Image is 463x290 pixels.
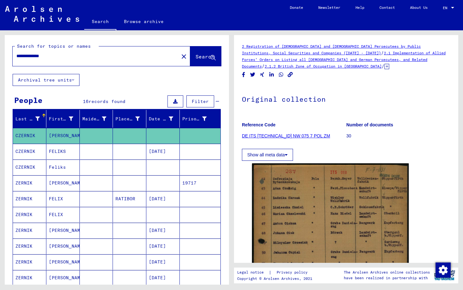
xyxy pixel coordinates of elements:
[13,191,46,207] mat-cell: ZERNIK
[149,116,173,122] div: Date of Birth
[46,191,80,207] mat-cell: FELIX
[17,43,91,49] mat-label: Search for topics or names
[15,116,40,122] div: Last Name
[242,44,421,55] a: 2 Registration of [DEMOGRAPHIC_DATA] and [DEMOGRAPHIC_DATA] Persecutees by Public Institutions, S...
[5,6,79,22] img: Arolsen_neg.svg
[113,191,146,207] mat-cell: RATIBOR
[443,5,447,10] mat-select-trigger: EN
[13,254,46,270] mat-cell: ZERNIK
[242,122,276,127] b: Reference Code
[46,270,80,286] mat-cell: [PERSON_NAME]
[186,95,214,107] button: Filter
[13,175,46,191] mat-cell: ZERNIK
[13,110,46,128] mat-header-cell: Last Name
[249,71,256,79] button: Share on Twitter
[115,116,140,122] div: Place of Birth
[13,270,46,286] mat-cell: ZERNIK
[190,46,221,66] button: Search
[13,128,46,143] mat-cell: CZERNIK
[146,191,180,207] mat-cell: [DATE]
[433,267,456,283] img: yv_logo.png
[49,116,73,122] div: First Name
[146,223,180,238] mat-cell: [DATE]
[237,269,269,276] a: Legal notice
[146,110,180,128] mat-header-cell: Date of Birth
[382,63,384,69] span: /
[262,63,265,69] span: /
[180,175,220,191] mat-cell: 19717
[46,223,80,238] mat-cell: [PERSON_NAME]
[268,71,275,79] button: Share on LinkedIn
[196,53,214,60] span: Search
[13,207,46,222] mat-cell: ZERNIK
[13,74,79,86] button: Archival tree units
[180,53,188,60] mat-icon: close
[436,263,451,278] img: Zustimmung ändern
[346,133,450,139] p: 30
[242,133,330,138] a: DE ITS [TECHNICAL_ID] NW 075 7 POL ZM
[14,94,43,106] div: People
[13,144,46,159] mat-cell: CZERNIK
[344,275,430,281] p: have been realized in partnership with
[13,223,46,238] mat-cell: ZERNIK
[15,114,48,124] div: Last Name
[146,270,180,286] mat-cell: [DATE]
[265,64,382,69] a: 2.1.2 British Zone of Occupation in [GEOGRAPHIC_DATA]
[13,239,46,254] mat-cell: ZERNIK
[272,269,315,276] a: Privacy policy
[82,116,107,122] div: Maiden Name
[435,262,450,277] div: Zustimmung ändern
[49,114,81,124] div: First Name
[46,239,80,254] mat-cell: [PERSON_NAME]
[146,239,180,254] mat-cell: [DATE]
[146,254,180,270] mat-cell: [DATE]
[146,144,180,159] mat-cell: [DATE]
[278,71,284,79] button: Share on WhatsApp
[46,110,80,128] mat-header-cell: First Name
[237,276,315,281] p: Copyright © Arolsen Archives, 2021
[84,14,116,30] a: Search
[113,110,146,128] mat-header-cell: Place of Birth
[46,207,80,222] mat-cell: FELIX
[46,254,80,270] mat-cell: [PERSON_NAME]
[46,144,80,159] mat-cell: FELIKS
[46,175,80,191] mat-cell: [PERSON_NAME]
[178,50,190,63] button: Clear
[237,269,315,276] div: |
[287,71,294,79] button: Copy link
[242,51,446,69] a: 2.1 Implementation of Allied Forces’ Orders on Listing all [DEMOGRAPHIC_DATA] and German Persecut...
[89,99,126,104] span: records found
[259,71,266,79] button: Share on Xing
[180,110,220,128] mat-header-cell: Prisoner #
[182,116,207,122] div: Prisoner #
[116,14,171,29] a: Browse archive
[115,114,148,124] div: Place of Birth
[381,50,384,56] span: /
[240,71,247,79] button: Share on Facebook
[344,269,430,275] p: The Arolsen Archives online collections
[13,160,46,175] mat-cell: CZERNIK
[149,114,181,124] div: Date of Birth
[83,99,89,104] span: 16
[182,114,214,124] div: Prisoner #
[46,128,80,143] mat-cell: [PERSON_NAME]
[242,149,293,161] button: Show all meta data
[82,114,114,124] div: Maiden Name
[242,85,450,112] h1: Original collection
[80,110,113,128] mat-header-cell: Maiden Name
[46,160,80,175] mat-cell: Feliks
[192,99,209,104] span: Filter
[346,122,393,127] b: Number of documents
